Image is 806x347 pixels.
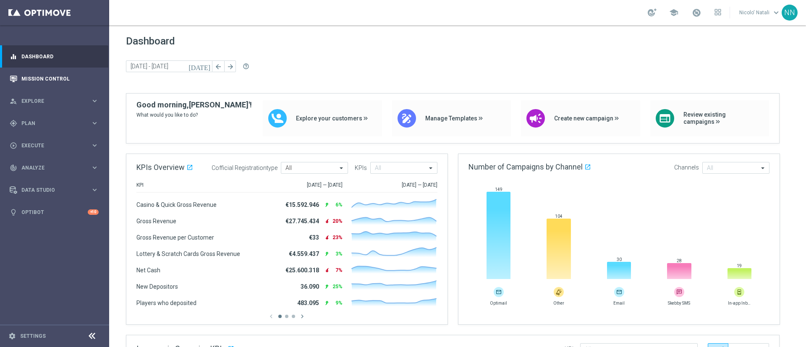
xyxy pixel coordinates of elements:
[21,121,91,126] span: Plan
[21,45,99,68] a: Dashboard
[10,201,99,223] div: Optibot
[10,164,91,172] div: Analyze
[10,53,17,60] i: equalizer
[91,119,99,127] i: keyboard_arrow_right
[10,209,17,216] i: lightbulb
[10,186,91,194] div: Data Studio
[10,120,17,127] i: gps_fixed
[91,164,99,172] i: keyboard_arrow_right
[10,97,91,105] div: Explore
[21,68,99,90] a: Mission Control
[9,76,99,82] button: Mission Control
[10,68,99,90] div: Mission Control
[8,332,16,340] i: settings
[738,6,782,19] a: Nicolo' Natalikeyboard_arrow_down
[9,98,99,104] button: person_search Explore keyboard_arrow_right
[91,141,99,149] i: keyboard_arrow_right
[669,8,678,17] span: school
[91,97,99,105] i: keyboard_arrow_right
[9,53,99,60] button: equalizer Dashboard
[9,120,99,127] button: gps_fixed Plan keyboard_arrow_right
[20,334,46,339] a: Settings
[21,201,88,223] a: Optibot
[21,99,91,104] span: Explore
[9,209,99,216] button: lightbulb Optibot +10
[10,97,17,105] i: person_search
[9,164,99,171] button: track_changes Analyze keyboard_arrow_right
[782,5,798,21] div: NN
[21,143,91,148] span: Execute
[10,120,91,127] div: Plan
[91,186,99,194] i: keyboard_arrow_right
[9,142,99,149] button: play_circle_outline Execute keyboard_arrow_right
[10,142,91,149] div: Execute
[10,45,99,68] div: Dashboard
[9,187,99,193] button: Data Studio keyboard_arrow_right
[88,209,99,215] div: +10
[10,142,17,149] i: play_circle_outline
[772,8,781,17] span: keyboard_arrow_down
[10,164,17,172] i: track_changes
[21,165,91,170] span: Analyze
[21,188,91,193] span: Data Studio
